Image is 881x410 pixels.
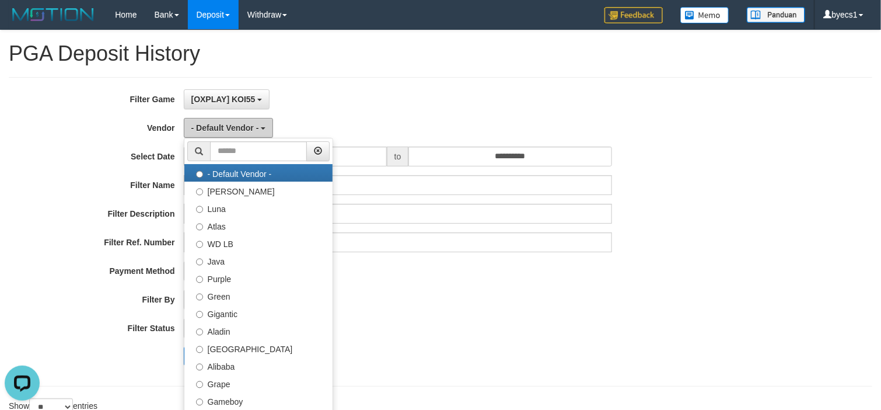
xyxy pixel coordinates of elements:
input: Grape [196,381,204,388]
input: - Default Vendor - [196,171,204,178]
input: Green [196,293,204,301]
label: Aladin [184,322,333,339]
button: [OXPLAY] KOI55 [184,89,270,109]
input: Java [196,258,204,266]
input: Luna [196,206,204,213]
label: Gameboy [184,392,333,409]
label: - Default Vendor - [184,164,333,182]
input: Gigantic [196,311,204,318]
input: WD LB [196,241,204,248]
label: Java [184,252,333,269]
img: panduan.png [747,7,805,23]
img: Button%20Memo.svg [680,7,729,23]
label: Green [184,287,333,304]
button: - Default Vendor - [184,118,274,138]
img: MOTION_logo.png [9,6,97,23]
label: WD LB [184,234,333,252]
label: Luna [184,199,333,217]
input: Aladin [196,328,204,336]
label: Gigantic [184,304,333,322]
label: [GEOGRAPHIC_DATA] [184,339,333,357]
label: Purple [184,269,333,287]
label: [PERSON_NAME] [184,182,333,199]
img: Feedback.jpg [604,7,663,23]
input: Atlas [196,223,204,231]
label: Atlas [184,217,333,234]
label: Alibaba [184,357,333,374]
input: [PERSON_NAME] [196,188,204,196]
h1: PGA Deposit History [9,42,872,65]
span: - Default Vendor - [191,123,259,133]
input: [GEOGRAPHIC_DATA] [196,346,204,353]
button: Open LiveChat chat widget [5,5,40,40]
label: Grape [184,374,333,392]
input: Purple [196,276,204,283]
span: to [387,147,409,166]
span: [OXPLAY] KOI55 [191,95,256,104]
input: Gameboy [196,398,204,406]
input: Alibaba [196,363,204,371]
